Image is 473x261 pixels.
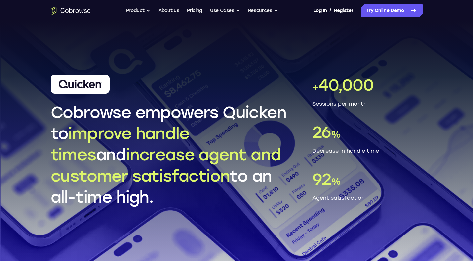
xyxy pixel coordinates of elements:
[313,4,327,17] a: Log In
[158,4,179,17] a: About us
[210,4,240,17] button: Use Cases
[312,194,423,205] p: Agent satisfaction
[51,102,296,208] h1: Cobrowse empowers Quicken to and to an all-time high.
[126,4,151,17] button: Product
[59,80,102,88] img: Quicken Logo
[312,122,423,146] p: 26
[51,124,189,164] span: improve handle times
[248,4,278,17] button: Resources
[331,129,341,140] span: %
[334,4,353,17] a: Register
[187,4,202,17] a: Pricing
[312,75,423,99] p: 40,000
[361,4,423,17] a: Try Online Demo
[51,145,281,185] span: increase agent and customer satisfaction
[51,7,91,15] a: Go to the home page
[312,100,423,111] p: Sessions per month
[312,82,318,93] span: +
[329,7,331,15] span: /
[312,147,423,158] p: Decrease in handle time
[331,176,341,187] span: %
[312,169,423,193] p: 92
